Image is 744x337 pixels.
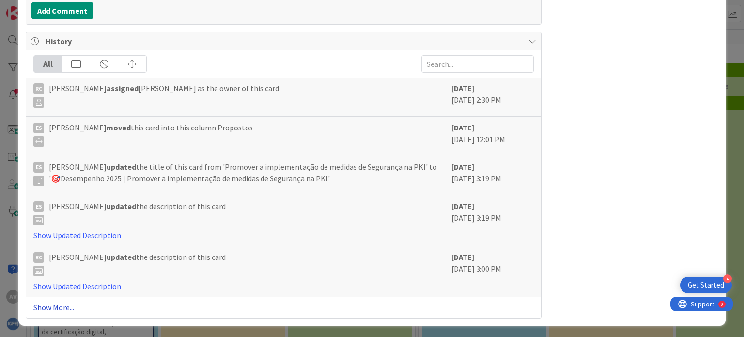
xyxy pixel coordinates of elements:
[723,274,732,283] div: 4
[50,4,53,12] div: 9
[49,82,279,108] span: [PERSON_NAME] [PERSON_NAME] as the owner of this card
[107,162,136,172] b: updated
[421,55,534,73] input: Search...
[33,230,121,240] a: Show Updated Description
[33,252,44,263] div: RC
[451,83,474,93] b: [DATE]
[33,123,44,133] div: ES
[33,83,44,94] div: RC
[33,281,121,291] a: Show Updated Description
[31,2,93,19] button: Add Comment
[33,302,533,313] a: Show More...
[34,56,62,72] div: All
[451,251,534,292] div: [DATE] 3:00 PM
[20,1,44,13] span: Support
[33,201,44,212] div: ES
[451,201,474,211] b: [DATE]
[107,123,131,132] b: moved
[33,162,44,173] div: ES
[46,35,523,47] span: History
[451,200,534,241] div: [DATE] 3:19 PM
[688,280,724,290] div: Get Started
[49,122,253,147] span: [PERSON_NAME] this card into this column Propostos
[451,252,474,262] b: [DATE]
[107,252,136,262] b: updated
[107,201,136,211] b: updated
[451,122,534,151] div: [DATE] 12:01 PM
[451,82,534,112] div: [DATE] 2:30 PM
[49,251,226,276] span: [PERSON_NAME] the description of this card
[451,162,474,172] b: [DATE]
[451,123,474,132] b: [DATE]
[49,200,226,225] span: [PERSON_NAME] the description of this card
[49,161,446,186] span: [PERSON_NAME] the title of this card from 'Promover a implementação de medidas de Segurança na PK...
[680,277,732,293] div: Open Get Started checklist, remaining modules: 4
[451,161,534,190] div: [DATE] 3:19 PM
[107,83,139,93] b: assigned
